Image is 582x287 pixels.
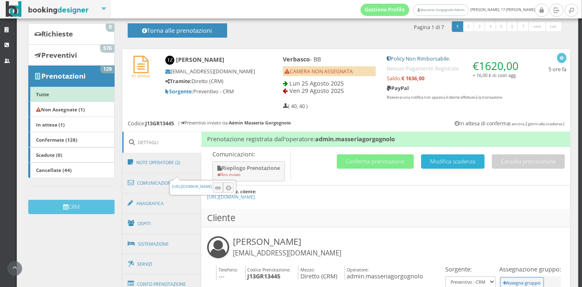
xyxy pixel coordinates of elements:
a: 7 [517,21,529,32]
h3: [PERSON_NAME] [233,236,341,258]
h4: Assegnazione gruppo: [499,266,561,273]
h5: ( 40, 40 ) [283,103,308,109]
span: Lun 25 Agosto 2025 [289,79,344,87]
a: [URL][DOMAIN_NAME] [172,184,212,190]
b: Confermate (128) [36,136,77,143]
b: Scadute (0) [36,151,62,158]
small: Telefono: [219,267,238,273]
h4: Prenotazione registrata dall'operatore: [201,132,570,147]
small: Operatore: [347,267,369,273]
a: Cancellate (44) [28,163,115,178]
a: Comunicazioni (0) [122,172,202,194]
a: 3 [474,21,485,32]
strong: € 1636,00 [402,75,424,82]
b: Preventivi [41,50,77,60]
b: admin.masseriagorgognolo [315,135,395,143]
small: [EMAIL_ADDRESS][DOMAIN_NAME] [233,249,341,258]
span: 576 [100,45,114,52]
button: Cancella prenotazione [492,154,565,169]
a: Richieste 0 [28,23,115,45]
a: Masseria Gorgognolo Admin [413,4,468,16]
a: In attesa (1) [28,117,115,132]
h5: Nessun Pagamento Registrato [387,66,522,72]
h5: 5 ore fa [548,66,566,72]
a: Sistemazione [122,233,202,255]
a: Preventivi 576 [28,44,115,66]
a: Dettagli [122,132,202,153]
h4: --- [216,266,238,280]
button: Torna alle prenotazioni [128,23,227,38]
span: CAMERA NON ASSEGNATA [284,68,353,75]
b: Richieste [41,29,73,38]
a: Note Operatore (2) [122,152,202,173]
span: [PERSON_NAME], 17 [PERSON_NAME] [361,4,535,16]
a: 4 [485,21,496,32]
h5: In attesa di conferma [455,120,565,127]
a: Tutte [28,86,115,102]
a: Confermate (128) [28,132,115,147]
small: + 16,00 € di costi agg. [473,72,517,78]
h4: admin.masseriagorgognolo [345,266,424,280]
small: Codice Prenotazione: [247,267,291,273]
p: Comunicazioni: [212,151,286,158]
h5: Policy Non Rimborsabile. [387,56,522,62]
b: Prenotazioni [41,71,86,81]
a: Scadute (0) [28,147,115,163]
b: Non Assegnate (1) [36,106,85,113]
a: Non Assegnate (1) [28,102,115,117]
button: Riepilogo Prenotazione Non inviato [212,161,285,181]
span: Ven 29 Agosto 2025 [289,87,344,95]
a: Prenotazioni 129 [28,66,115,87]
small: Non inviato [217,172,241,177]
a: Anagrafica [122,193,202,214]
small: ( ancora 2 giorni alla scadenza ) [510,121,565,127]
img: Taita Zuiderveld [165,56,175,65]
b: Cancellate (44) [36,167,72,173]
b: Verbasco [283,55,310,63]
a: 1 [452,21,464,32]
a: 5 [496,21,508,32]
span: 1620,00 [479,59,519,73]
small: Mezzo: [300,267,315,273]
span: € [473,59,519,73]
a: Ospiti [122,213,202,234]
a: In attesa [132,66,150,79]
b: J13GR13445 [247,272,280,280]
b: [PERSON_NAME] [176,56,224,63]
h5: Diretto (CRM) [165,78,255,84]
b: Admin Masseria Gorgognolo [229,120,291,126]
button: Conferma prenotazione [337,154,414,169]
h4: Sorgente: [445,266,496,273]
img: BookingDesigner.com [6,1,89,17]
b: Sorgente: [165,88,193,95]
button: Modifica scadenza [421,154,485,169]
a: 6 [507,21,519,32]
p: Riceverai una notifica non appena il cliente effettuerà la transazione [387,95,522,100]
h4: Diretto (CRM) [298,266,337,280]
b: PayPal [387,85,409,92]
h5: Saldo: [387,75,522,81]
a: Gestione Profilo [361,4,410,16]
a: 2 [462,21,474,32]
span: 0 [106,24,114,31]
h3: Cliente [201,209,570,227]
h5: [EMAIL_ADDRESS][DOMAIN_NAME] [165,68,255,75]
b: In attesa (1) [36,121,65,128]
a: next [528,21,546,32]
b: Tutte [36,91,49,97]
b: J13GR13445 [145,120,174,127]
a: Servizi [122,254,202,275]
button: CRM [28,200,115,214]
h4: Torna alle prenotazioni [137,27,218,40]
a: last [546,21,562,32]
span: 129 [100,66,114,73]
a: [URL][DOMAIN_NAME] [207,194,255,200]
h5: Pagina 1 di 7 [414,24,444,30]
h5: Codice: [128,120,174,127]
b: Tramite: [165,78,192,85]
h4: - BB [283,56,376,63]
h6: | Preventivo inviato da: [178,120,291,126]
h5: Preventivo - CRM [165,88,255,95]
